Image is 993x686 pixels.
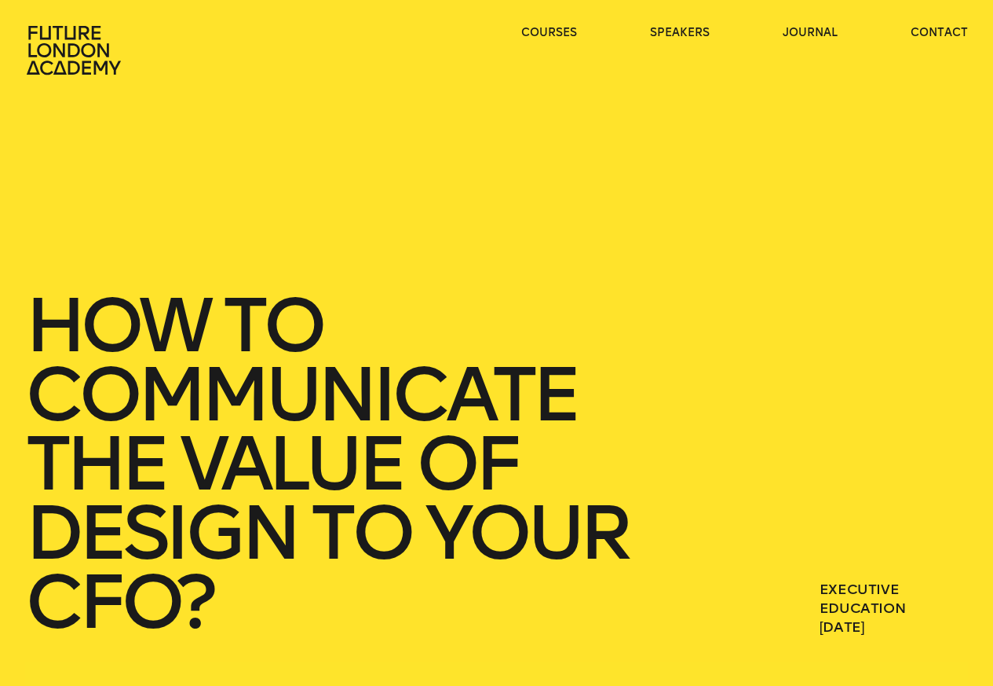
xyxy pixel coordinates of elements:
[650,25,710,41] a: speakers
[25,291,721,636] h1: How to communicate the value of design to your CFO?
[820,618,969,636] span: [DATE]
[521,25,577,41] a: courses
[783,25,838,41] a: journal
[820,581,906,617] a: Executive Education
[911,25,968,41] a: contact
